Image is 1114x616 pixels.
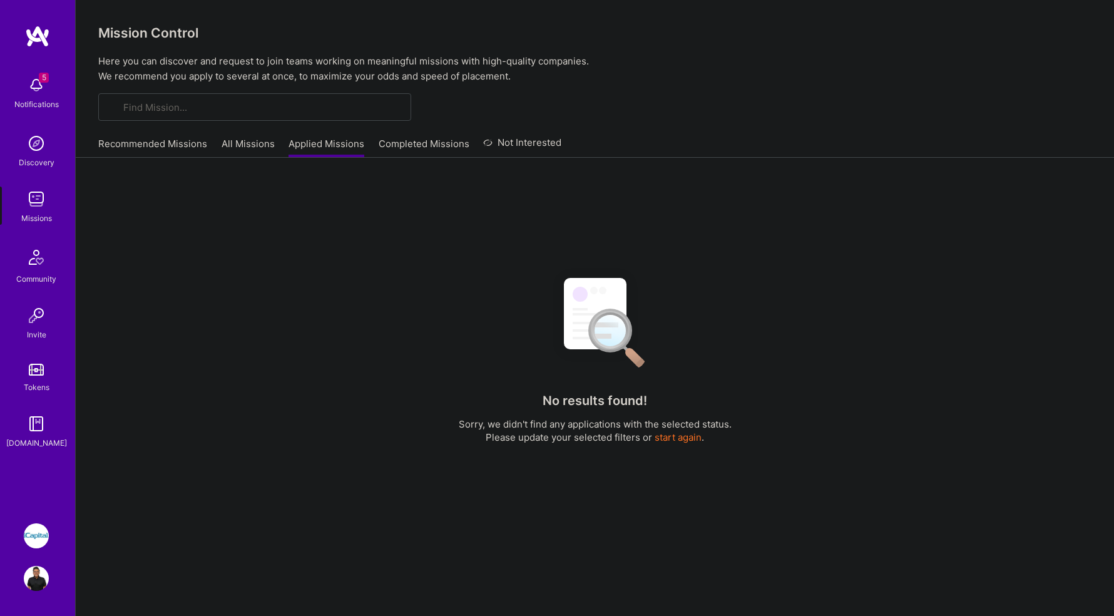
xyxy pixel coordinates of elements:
div: Invite [27,328,46,341]
div: Tokens [24,381,49,394]
div: Community [16,272,56,285]
a: Applied Missions [289,137,364,158]
p: Please update your selected filters or . [459,431,732,444]
img: No Results [542,267,648,376]
input: Find Mission... [123,101,402,114]
button: start again [655,431,702,444]
div: Missions [21,212,52,225]
img: User Avatar [24,566,49,591]
img: logo [25,25,50,48]
img: iCapital: Building an Alternative Investment Marketplace [24,523,49,548]
img: discovery [24,131,49,156]
p: Sorry, we didn't find any applications with the selected status. [459,418,732,431]
h4: No results found! [543,393,647,408]
a: Not Interested [483,135,561,158]
i: icon SearchGrey [108,100,123,115]
a: Recommended Missions [98,137,207,158]
a: User Avatar [21,566,52,591]
a: All Missions [222,137,275,158]
img: Community [21,242,51,272]
h3: Mission Control [98,25,1091,41]
img: Invite [24,303,49,328]
p: Here you can discover and request to join teams working on meaningful missions with high-quality ... [98,54,1091,84]
img: guide book [24,411,49,436]
div: Notifications [14,98,59,111]
img: bell [24,73,49,98]
img: teamwork [24,187,49,212]
a: Completed Missions [379,137,469,158]
a: iCapital: Building an Alternative Investment Marketplace [21,523,52,548]
span: 5 [39,73,49,83]
img: tokens [29,364,44,376]
div: Discovery [19,156,54,169]
div: [DOMAIN_NAME] [6,436,67,449]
